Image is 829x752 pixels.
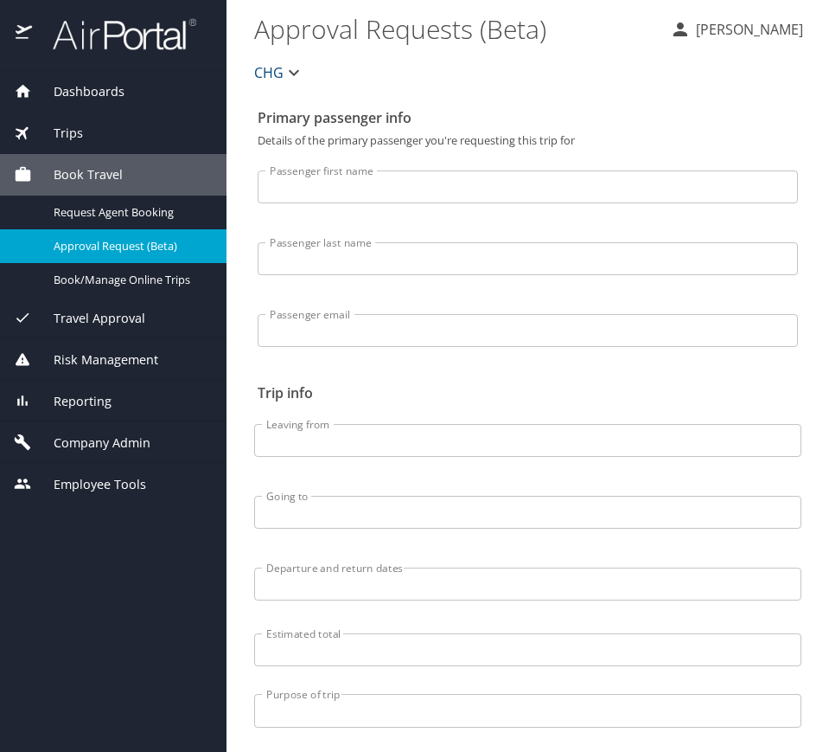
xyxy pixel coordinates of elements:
button: CHG [247,55,311,90]
span: Approval Request (Beta) [54,238,206,254]
span: Company Admin [32,434,150,453]
span: Request Agent Booking [54,204,206,221]
span: Trips [32,124,83,143]
p: Details of the primary passenger you're requesting this trip for [258,135,798,146]
h2: Primary passenger info [258,104,798,132]
span: CHG [254,61,284,85]
img: airportal-logo.png [34,17,196,51]
span: Risk Management [32,350,158,370]
h1: Approval Requests (Beta) [254,2,656,55]
span: Dashboards [32,82,124,101]
p: [PERSON_NAME] [691,19,803,40]
button: [PERSON_NAME] [663,14,810,45]
h2: Trip info [258,379,798,407]
span: Travel Approval [32,309,145,328]
span: Reporting [32,392,112,411]
span: Employee Tools [32,475,146,494]
span: Book Travel [32,165,123,184]
img: icon-airportal.png [16,17,34,51]
span: Book/Manage Online Trips [54,272,206,288]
